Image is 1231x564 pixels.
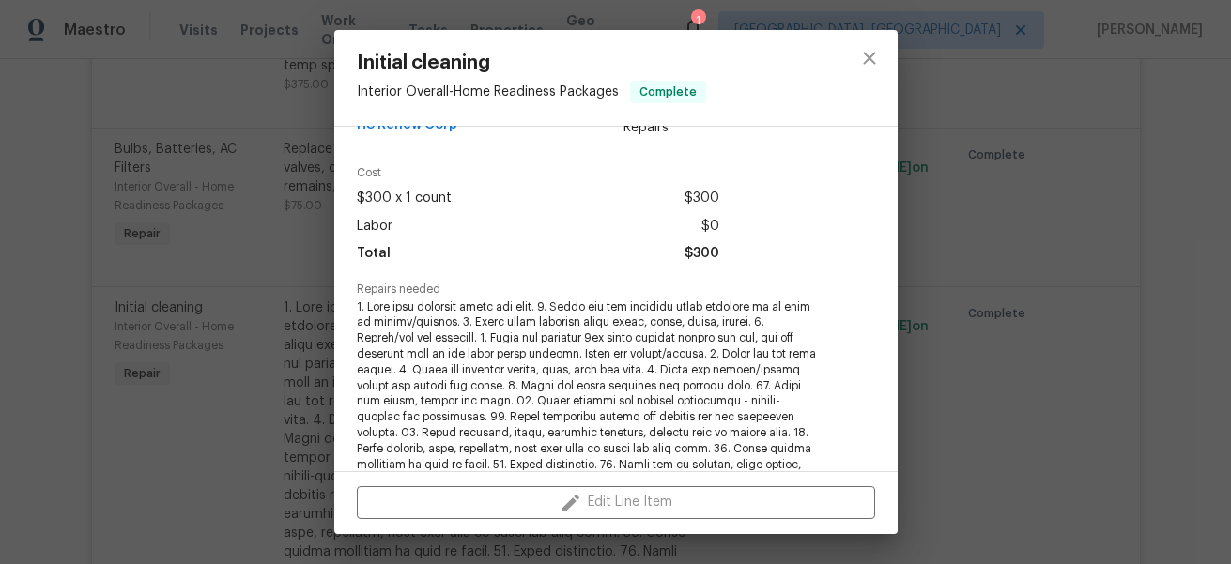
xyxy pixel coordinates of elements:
[357,240,391,267] span: Total
[357,283,875,296] span: Repairs needed
[847,36,892,81] button: close
[685,185,719,212] span: $300
[701,213,719,240] span: $0
[357,185,452,212] span: $300 x 1 count
[357,85,619,99] span: Interior Overall - Home Readiness Packages
[357,299,823,552] span: 1. Lore ipsu dolorsit ametc adi elit. 9. Seddo eiu tem incididu utlab etdolore ma al enim ad mini...
[691,11,704,30] div: 1
[685,240,719,267] span: $300
[357,118,457,132] span: HS Renew Corp
[623,118,719,137] span: Repairs
[357,53,706,73] span: Initial cleaning
[357,213,392,240] span: Labor
[632,83,704,101] span: Complete
[357,167,719,179] span: Cost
